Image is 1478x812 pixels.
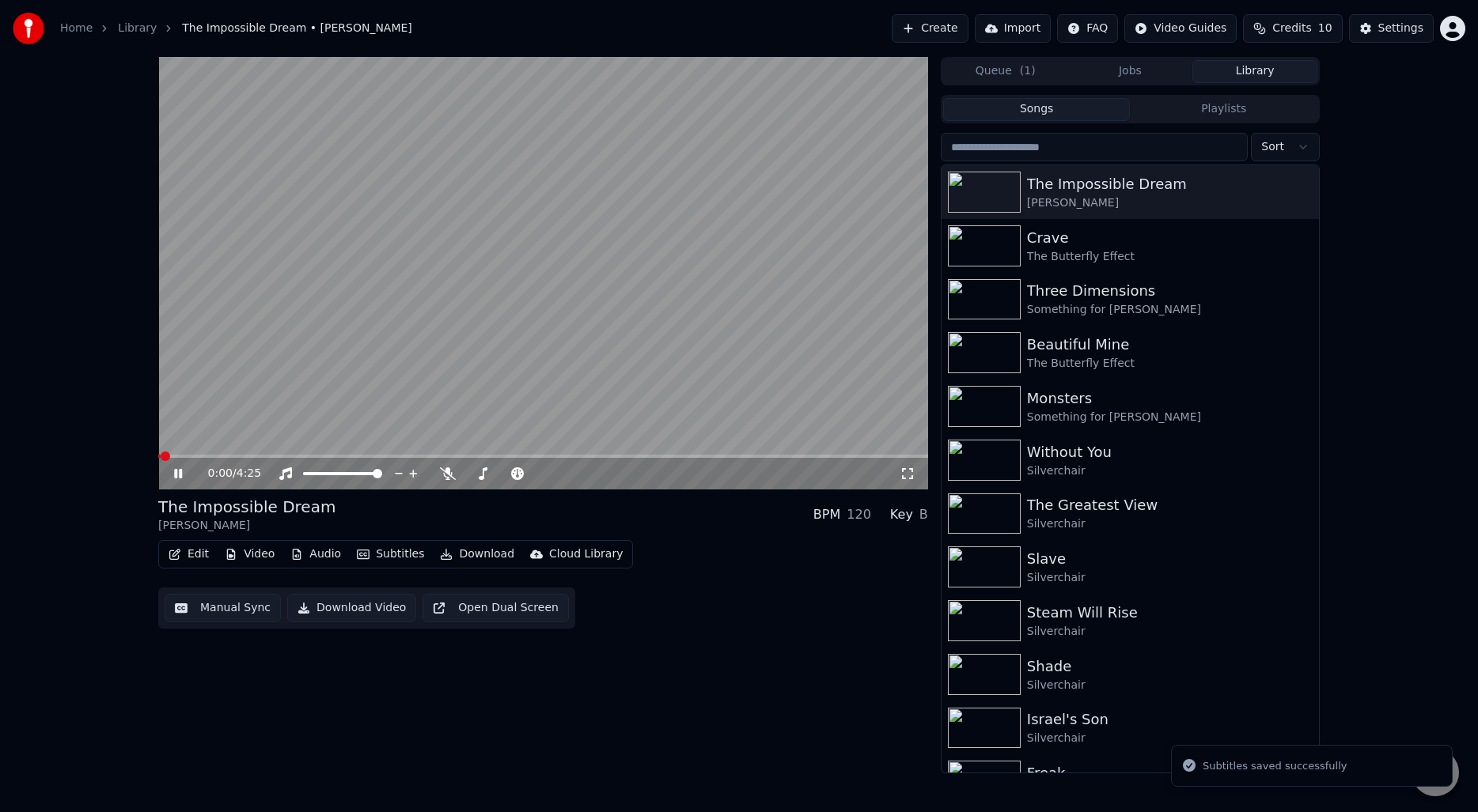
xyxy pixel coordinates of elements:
div: Something for [PERSON_NAME] [1027,302,1313,318]
div: Shade [1027,655,1313,678]
span: 4:25 [237,466,261,482]
div: [PERSON_NAME] [1027,195,1313,211]
div: The Butterfly Effect [1027,249,1313,265]
button: Open Dual Screen [423,594,569,622]
div: [PERSON_NAME] [158,518,335,534]
button: Edit [162,543,215,565]
a: Library [118,21,157,36]
nav: breadcrumb [60,21,412,36]
div: Crave [1027,227,1313,249]
button: Download [434,543,521,565]
div: Silverchair [1027,570,1313,586]
span: 0:00 [208,466,233,482]
button: Credits10 [1243,14,1342,43]
div: Settings [1378,21,1423,36]
div: The Impossible Dream [1027,173,1313,195]
div: Without You [1027,441,1313,463]
div: Steam Will Rise [1027,602,1313,624]
span: ( 1 ) [1020,63,1036,79]
span: Sort [1261,139,1284,155]
button: Import [975,14,1051,43]
div: The Butterfly Effect [1027,356,1313,372]
div: Silverchair [1027,463,1313,479]
div: Beautiful Mine [1027,334,1313,356]
div: Something for [PERSON_NAME] [1027,410,1313,425]
div: / [208,466,246,482]
button: Jobs [1068,60,1193,83]
button: Subtitles [351,543,430,565]
img: youka [13,13,44,44]
button: FAQ [1057,14,1118,43]
div: Israel's Son [1027,708,1313,731]
div: Cloud Library [549,546,623,562]
a: Home [60,21,93,36]
div: The Greatest View [1027,494,1313,516]
div: The Impossible Dream [158,496,335,518]
div: Three Dimensions [1027,280,1313,302]
span: 10 [1318,21,1332,36]
button: Create [892,14,968,43]
div: 120 [847,505,871,524]
span: Credits [1272,21,1311,36]
button: Settings [1349,14,1434,43]
div: Silverchair [1027,624,1313,640]
button: Download Video [287,594,416,622]
button: Queue [943,60,1068,83]
button: Songs [943,98,1131,121]
button: Manual Sync [165,594,281,622]
button: Video [218,543,281,565]
div: BPM [813,505,840,524]
div: B [919,505,928,524]
div: Freak [1027,762,1313,784]
div: Subtitles saved successfully [1203,758,1347,774]
div: Slave [1027,548,1313,570]
button: Playlists [1130,98,1317,121]
div: Key [890,505,913,524]
div: Silverchair [1027,731,1313,746]
div: Silverchair [1027,516,1313,532]
button: Library [1192,60,1317,83]
button: Audio [284,543,347,565]
button: Video Guides [1124,14,1237,43]
div: Silverchair [1027,678,1313,693]
div: Monsters [1027,387,1313,410]
span: The Impossible Dream • [PERSON_NAME] [182,21,412,36]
